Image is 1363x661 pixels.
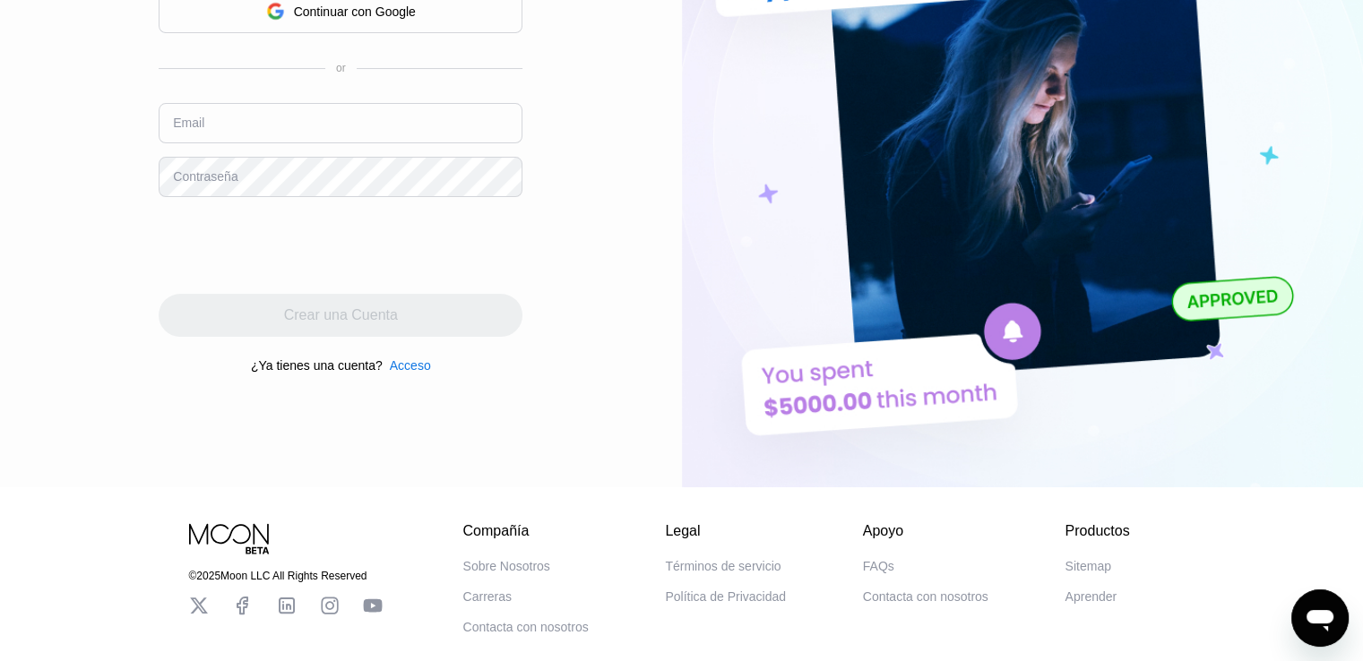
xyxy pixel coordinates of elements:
div: Acceso [383,358,431,373]
div: Sitemap [1065,559,1110,573]
div: Aprender [1065,589,1117,604]
div: Apoyo [863,523,988,539]
div: Contacta con nosotros [463,620,589,634]
iframe: Botón para iniciar la ventana de mensajería [1291,589,1349,647]
div: Compañía [463,523,589,539]
iframe: reCAPTCHA [159,210,431,280]
div: Carreras [463,589,512,604]
div: Continuar con Google [294,4,416,19]
div: Legal [665,523,786,539]
div: Términos de servicio [665,559,781,573]
div: FAQs [863,559,894,573]
div: ¿Ya tienes una cuenta? [251,358,383,373]
div: Email [173,116,204,130]
div: Contacta con nosotros [863,589,988,604]
div: Productos [1065,523,1129,539]
div: Sobre Nosotros [463,559,550,573]
div: Política de Privacidad [665,589,786,604]
div: © 2025 Moon LLC All Rights Reserved [189,570,383,582]
div: Acceso [390,358,431,373]
div: Contraseña [173,169,237,184]
div: or [336,62,346,74]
